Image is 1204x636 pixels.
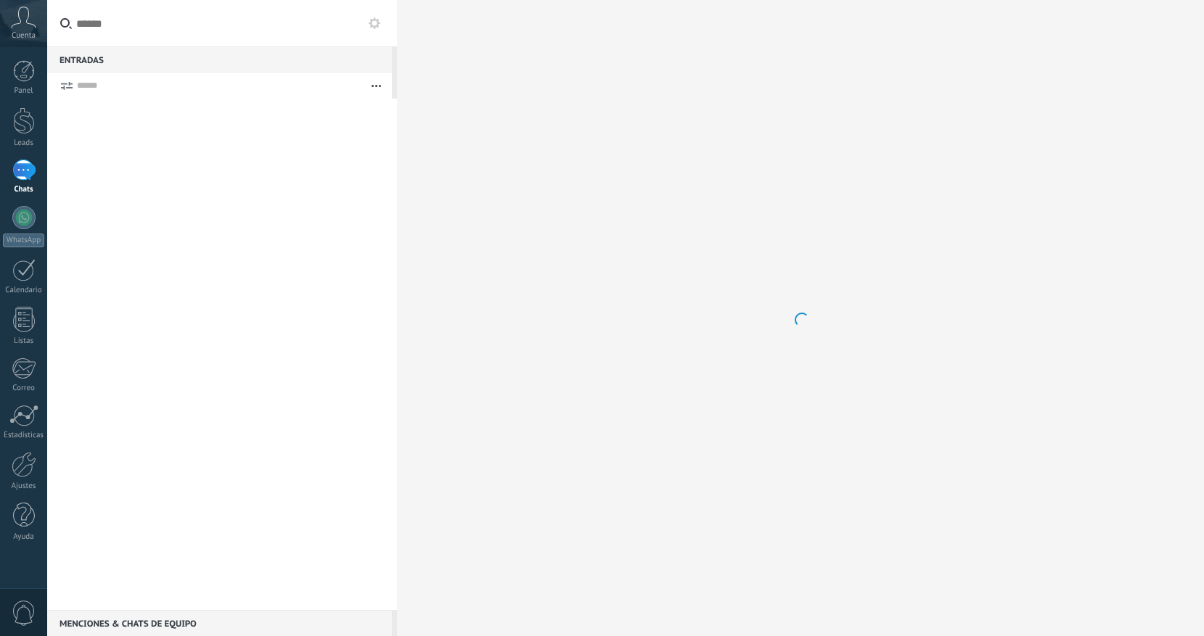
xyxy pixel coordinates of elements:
div: Chats [3,185,45,194]
div: Calendario [3,286,45,295]
button: Más [361,73,392,99]
div: Ajustes [3,482,45,491]
span: Cuenta [12,31,36,41]
div: Leads [3,139,45,148]
div: Listas [3,336,45,346]
div: WhatsApp [3,234,44,247]
div: Estadísticas [3,431,45,440]
div: Ayuda [3,532,45,542]
div: Entradas [47,46,392,73]
div: Panel [3,86,45,96]
div: Correo [3,384,45,393]
div: Menciones & Chats de equipo [47,610,392,636]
